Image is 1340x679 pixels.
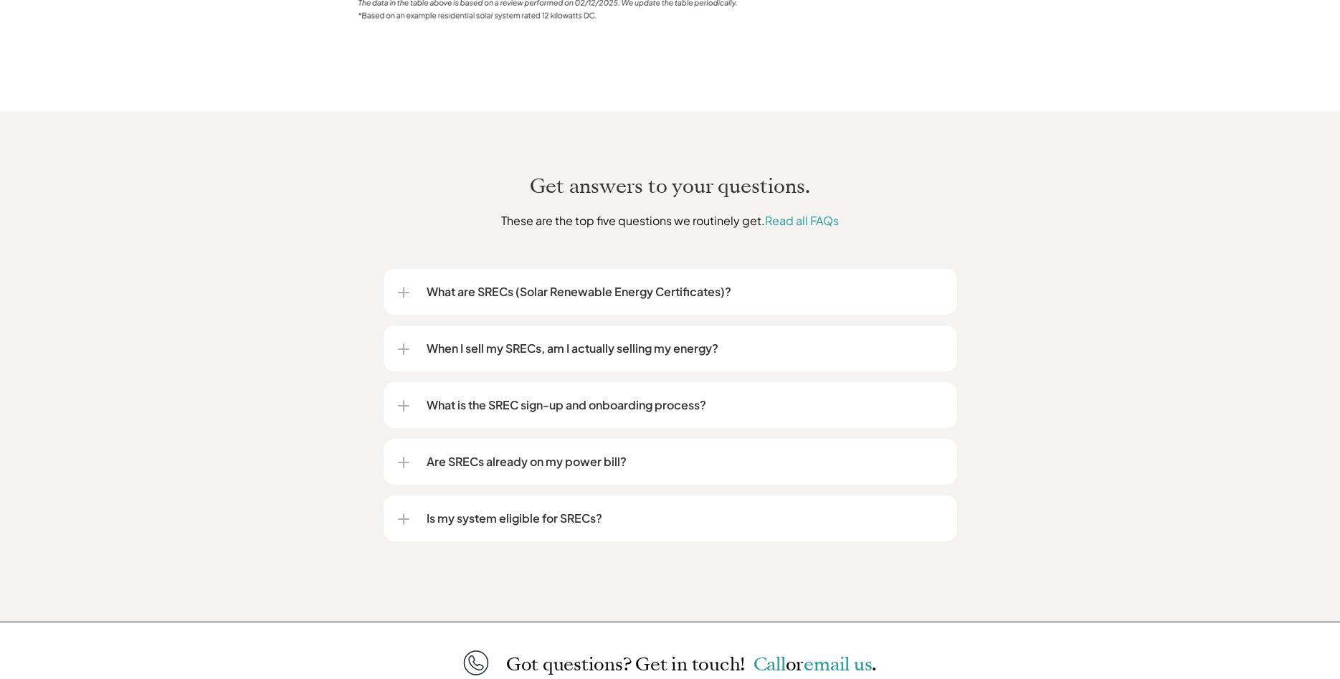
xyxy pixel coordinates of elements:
a: email us [804,652,872,677]
p: What is the SREC sign-up and onboarding process? [427,397,943,414]
p: When I sell my SRECs, am I actually selling my energy? [427,340,943,357]
span: . [872,652,877,677]
p: What are SRECs (Solar Renewable Energy Certificates)? [427,283,943,300]
h2: Get answers to your questions. [262,173,1079,200]
p: Got questions? Get in touch! [506,655,877,674]
p: Is my system eligible for SRECs? [427,510,943,527]
p: These are the top five questions we routinely get. [404,212,936,229]
span: or [786,652,804,677]
a: Call [754,652,786,677]
p: Are SRECs already on my power bill? [427,453,943,470]
a: Read all FAQs [765,213,839,228]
